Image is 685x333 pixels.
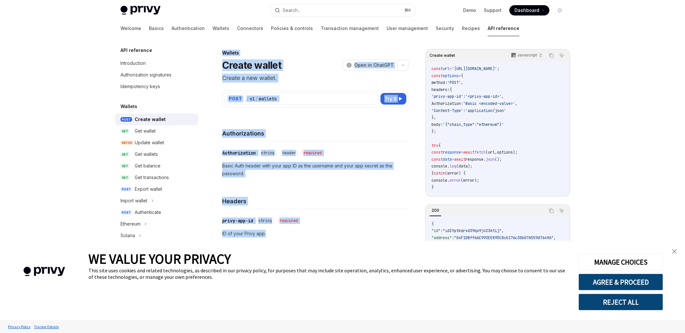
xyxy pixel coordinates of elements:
[431,115,436,120] span: },
[120,175,130,180] span: GET
[431,101,463,106] span: Authorization:
[431,80,447,85] span: method:
[459,171,465,176] span: ) {
[461,178,463,183] span: (
[465,157,483,162] span: response
[246,96,249,102] div: /
[120,129,130,134] span: GET
[135,150,158,158] div: Get wallets
[430,53,455,58] span: Create wallet
[88,250,231,267] span: WE VALUE YOUR PRIVACY
[431,87,450,92] span: headers:
[431,108,463,113] span: 'Content-Type'
[443,66,450,71] span: url
[380,93,406,105] button: Try it
[502,94,504,99] span: ,
[115,137,198,148] a: PATCHUpdate wallet
[431,221,434,227] span: {
[672,249,677,254] img: close banner
[283,6,301,14] div: Search...
[431,73,443,78] span: const
[120,46,152,54] h5: API reference
[222,50,409,56] div: Wallets
[495,157,502,162] span: ();
[135,162,161,170] div: Get balance
[450,164,456,169] span: log
[222,129,409,138] h4: Authorizations
[282,150,296,156] span: header
[120,83,160,90] div: Idempotency keys
[135,127,156,135] div: Get wallet
[120,197,147,205] div: Import wallet
[115,207,198,218] a: POSTAuthenticate
[120,71,171,79] div: Authorization signatures
[115,125,198,137] a: GETGet wallet
[88,267,569,280] div: This site uses cookies and related technologies, as described in our privacy policy, for purposes...
[450,66,452,71] span: =
[115,183,198,195] a: POSTExport wallet
[354,62,394,68] span: Open in ChatGPT
[222,74,409,83] p: Create a new wallet.
[463,150,474,155] span: await
[115,81,198,92] a: Idempotency keys
[258,218,272,223] span: string
[120,210,132,215] span: POST
[452,157,454,162] span: =
[483,157,486,162] span: .
[513,150,517,155] span: );
[486,150,488,155] span: (
[668,245,681,258] a: close banner
[115,160,198,172] a: GETGet balance
[250,96,255,102] div: v1
[115,69,198,81] a: Authorization signatures
[222,197,409,206] h4: Headers
[431,122,443,127] span: body:
[452,235,454,240] span: :
[463,7,476,14] a: Demo
[463,94,465,99] span: :
[120,164,130,168] span: GET
[547,207,555,215] button: Copy the contents from the code block
[465,108,506,113] span: 'application/json'
[431,157,443,162] span: const
[149,21,164,36] a: Basics
[447,178,450,183] span: .
[115,114,198,125] a: POSTCreate wallet
[461,80,463,85] span: ,
[468,164,472,169] span: );
[438,143,441,148] span: {
[270,5,415,16] button: Search...⌘K
[171,21,205,36] a: Authentication
[222,230,409,237] p: ID of your Privy app.
[462,21,480,36] a: Recipes
[431,164,447,169] span: console
[497,150,513,155] span: options
[135,116,166,123] div: Create wallet
[259,96,277,102] div: wallets
[255,96,258,102] div: /
[454,235,554,240] span: "0xF1DBff66C993EE895C8cb176c30b07A559d76496"
[578,294,663,310] button: REJECT ALL
[443,157,452,162] span: data
[443,73,459,78] span: options
[222,150,256,156] div: Authorization
[222,59,281,71] h1: Create wallet
[431,171,434,176] span: }
[115,57,198,69] a: Introduction
[465,94,502,99] span: '<privy-app-id>'
[135,185,162,193] div: Export wallet
[515,101,517,106] span: ,
[6,321,32,332] a: Privacy Policy
[321,21,379,36] a: Transaction management
[237,21,263,36] a: Connectors
[120,187,132,192] span: POST
[222,162,409,177] p: Basic Auth header with your app ID as the username and your app secret as the password.
[547,51,555,60] button: Copy the contents from the code block
[447,171,459,176] span: error
[115,148,198,160] a: GETGet wallets
[431,143,438,148] span: try
[497,66,499,71] span: ;
[502,228,504,233] span: ,
[474,178,479,183] span: );
[463,178,474,183] span: error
